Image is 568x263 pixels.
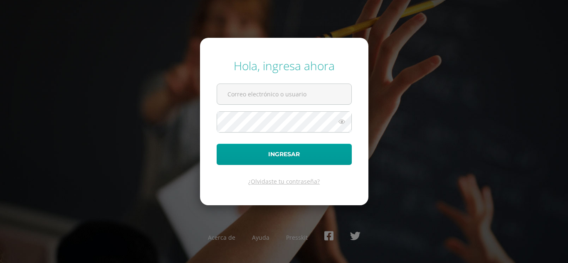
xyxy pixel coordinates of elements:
[217,58,352,74] div: Hola, ingresa ahora
[248,177,320,185] a: ¿Olvidaste tu contraseña?
[217,84,351,104] input: Correo electrónico o usuario
[217,144,352,165] button: Ingresar
[252,234,269,241] a: Ayuda
[286,234,308,241] a: Presskit
[208,234,235,241] a: Acerca de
